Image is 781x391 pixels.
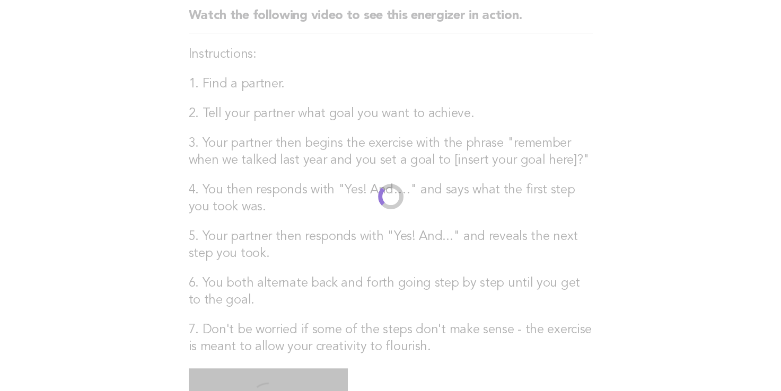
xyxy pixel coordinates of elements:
h2: Watch the following video to see this energizer in action. [189,7,593,33]
h3: 6. You both alternate back and forth going step by step until you get to the goal. [189,275,593,309]
h3: 5. Your partner then responds with "Yes! And..." and reveals the next step you took. [189,228,593,262]
h3: 7. Don't be worried if some of the steps don't make sense - the exercise is meant to allow your c... [189,322,593,356]
h3: 2. Tell your partner what goal you want to achieve. [189,105,593,122]
h3: 1. Find a partner. [189,76,593,93]
h3: 3. Your partner then begins the exercise with the phrase "remember when we talked last year and y... [189,135,593,169]
h3: 4. You then responds with "Yes! And…." and says what the first step you took was. [189,182,593,216]
h3: Instructions: [189,46,593,63]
